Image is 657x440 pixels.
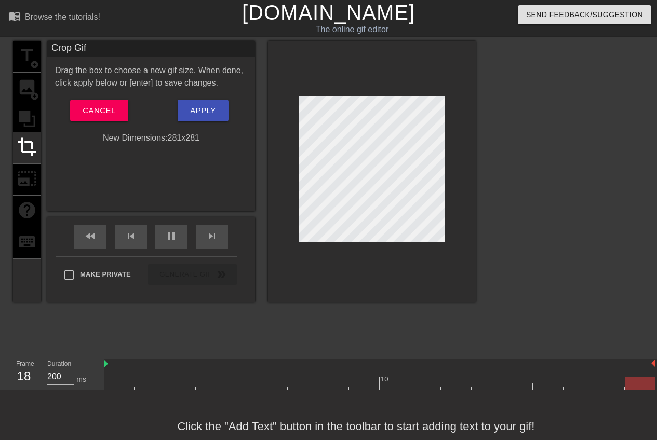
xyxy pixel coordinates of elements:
div: 10 [381,374,390,384]
button: Send Feedback/Suggestion [518,5,651,24]
a: Browse the tutorials! [8,10,100,26]
div: ms [76,374,86,385]
span: Cancel [83,104,115,117]
div: New Dimensions: 281 x 281 [47,132,255,144]
span: fast_rewind [84,230,97,242]
div: 18 [16,367,32,386]
img: bound-end.png [651,359,655,367]
span: Apply [190,104,216,117]
button: Cancel [70,100,128,121]
div: Crop Gif [47,41,255,57]
span: skip_next [206,230,218,242]
span: menu_book [8,10,21,22]
div: Browse the tutorials! [25,12,100,21]
label: Duration [47,361,71,367]
div: Frame [8,359,39,389]
span: crop [17,137,37,157]
div: The online gif editor [224,23,480,36]
button: Apply [178,100,228,121]
span: Send Feedback/Suggestion [526,8,643,21]
span: Make Private [80,269,131,280]
span: skip_previous [125,230,137,242]
a: [DOMAIN_NAME] [242,1,415,24]
div: Drag the box to choose a new gif size. When done, click apply below or [enter] to save changes. [47,64,255,89]
span: pause [165,230,178,242]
